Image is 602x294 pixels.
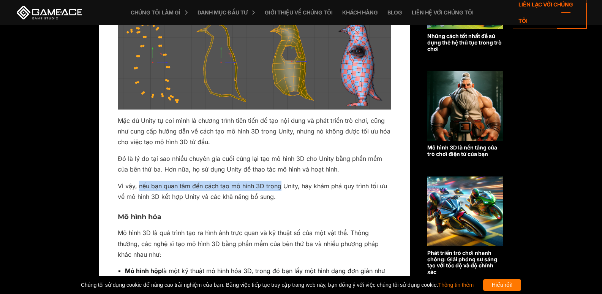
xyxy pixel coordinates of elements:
[342,9,378,16] font: Khách hàng
[427,176,503,246] img: Có liên quan
[118,229,379,258] font: Mô hình 3D là quá trình tạo ra hình ảnh trực quan và kỹ thuật số của một vật thể. Thông thường, c...
[438,282,474,288] a: Thông tin thêm
[118,182,387,200] font: Vì vậy, nếu bạn quan tâm đến cách tạo mô hình 3D trong Unity, hãy khám phá quy trình tối ưu về mô...
[118,155,382,173] font: Đó là lý do tại sao nhiều chuyên gia cuối cùng lại tạo mô hình 3D cho Unity bằng phần mềm của bên...
[118,213,161,221] font: Mô hình hóa
[81,282,438,288] font: Chúng tôi sử dụng cookie để nâng cao trải nghiệm của bạn. Bằng việc tiếp tục truy cập trang web n...
[427,176,503,275] a: Phát triển trò chơi nhanh chóng: Giải phóng sự sáng tạo với tốc độ và độ chính xác
[125,267,162,275] font: Mô hình hộp
[427,33,502,52] font: Những cách tốt nhất để sử dụng thế hệ thủ tục trong trò chơi
[387,9,402,16] font: Blog
[427,144,497,157] font: Mô hình 3D là nền tảng của trò chơi điện tử của bạn
[198,9,248,16] font: Danh mục đầu tư
[131,9,180,16] font: Chúng tôi làm gì
[427,71,503,141] img: Có liên quan
[427,71,503,157] a: Mô hình 3D là nền tảng của trò chơi điện tử của bạn
[492,282,513,288] font: Hiểu rồi!
[118,117,390,146] font: Mặc dù Unity tự coi mình là chương trình tiên tiến để tạo nội dung và phát triển trò chơi, cũng n...
[118,18,391,110] img: Mô hình 3D cho Unity
[412,9,474,16] font: Liên hệ với chúng tôi
[427,250,497,275] font: Phát triển trò chơi nhanh chóng: Giải phóng sự sáng tạo với tốc độ và độ chính xác
[265,9,333,16] font: Giới thiệu về chúng tôi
